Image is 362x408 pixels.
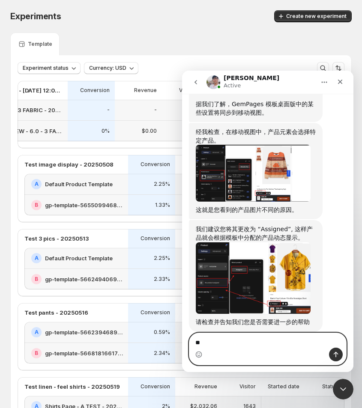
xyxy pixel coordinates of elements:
p: Test 3 pics - 20250513 [24,234,89,243]
p: 0.59% [154,329,170,336]
p: Conversion [141,235,170,242]
h2: B [35,202,38,208]
button: Sort the results [332,62,344,74]
p: - [154,107,157,113]
p: 1.33% [155,202,170,208]
button: Create new experiment [274,10,352,22]
p: 0% [102,128,110,134]
span: Create new experiment [286,13,347,20]
button: Experiment status [18,62,81,74]
p: 2.34% [154,350,170,357]
p: Visitor [179,87,195,94]
h2: A [35,255,39,262]
p: 2.25% [154,181,170,188]
p: Revenue [194,383,217,390]
span: Experiments [10,11,61,21]
iframe: Intercom live chat [333,379,353,399]
p: Test image display - 20250508 [24,160,114,169]
p: Conversion [80,87,110,94]
p: - [107,107,110,113]
p: Test pants - 20250516 [24,308,88,317]
p: Status [322,383,338,390]
h2: gp-template-566249406907548523 [45,275,123,283]
h2: gp-template-565509946817381267 [45,201,123,209]
p: Started date [268,383,299,390]
p: $0.00 [142,128,157,134]
p: Test linen - feel shirts - 20250519 [24,382,120,391]
p: Revenue [134,87,157,94]
h2: Default Product Template [45,180,113,188]
p: Template [28,41,52,48]
p: 2.33% [154,276,170,283]
h2: Default Product Template [45,254,113,262]
span: Experiment status [23,65,69,71]
p: Conversion [141,309,170,316]
span: Currency: USD [89,65,126,71]
h2: A [35,329,39,336]
h2: B [35,276,38,283]
h2: A [35,181,39,188]
button: Currency: USD [84,62,138,74]
p: Conversion [141,161,170,168]
h2: gp-template-566818166173336513 [45,349,123,357]
p: 2.25% [154,255,170,262]
p: Visitor [239,383,256,390]
h2: B [35,350,38,357]
iframe: Intercom live chat [182,71,353,372]
h2: gp-template-566239468957205355 [45,328,123,337]
p: Conversion [141,383,170,390]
